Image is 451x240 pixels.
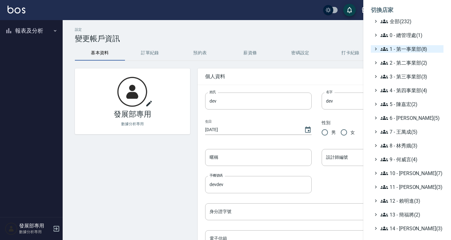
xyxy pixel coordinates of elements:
span: 0 - 總管理處(1) [381,31,441,39]
span: 2 - 第二事業部(2) [381,59,441,67]
span: 6 - [PERSON_NAME](5) [381,114,441,122]
span: 8 - 林秀娥(3) [381,142,441,149]
span: 全部(232) [381,18,441,25]
span: 10 - [PERSON_NAME](7) [381,169,441,177]
span: 4 - 第四事業部(4) [381,87,441,94]
span: 11 - [PERSON_NAME](3) [381,183,441,191]
span: 14 - [PERSON_NAME](3) [381,225,441,232]
span: 9 - 何威言(4) [381,156,441,163]
span: 12 - 賴明進(3) [381,197,441,205]
span: 13 - 簡福將(2) [381,211,441,218]
span: 3 - 第三事業部(3) [381,73,441,80]
li: 切換店家 [371,3,443,18]
span: 7 - 王萬成(5) [381,128,441,136]
span: 1 - 第一事業部(8) [381,45,441,53]
span: 5 - 陳嘉宏(2) [381,100,441,108]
